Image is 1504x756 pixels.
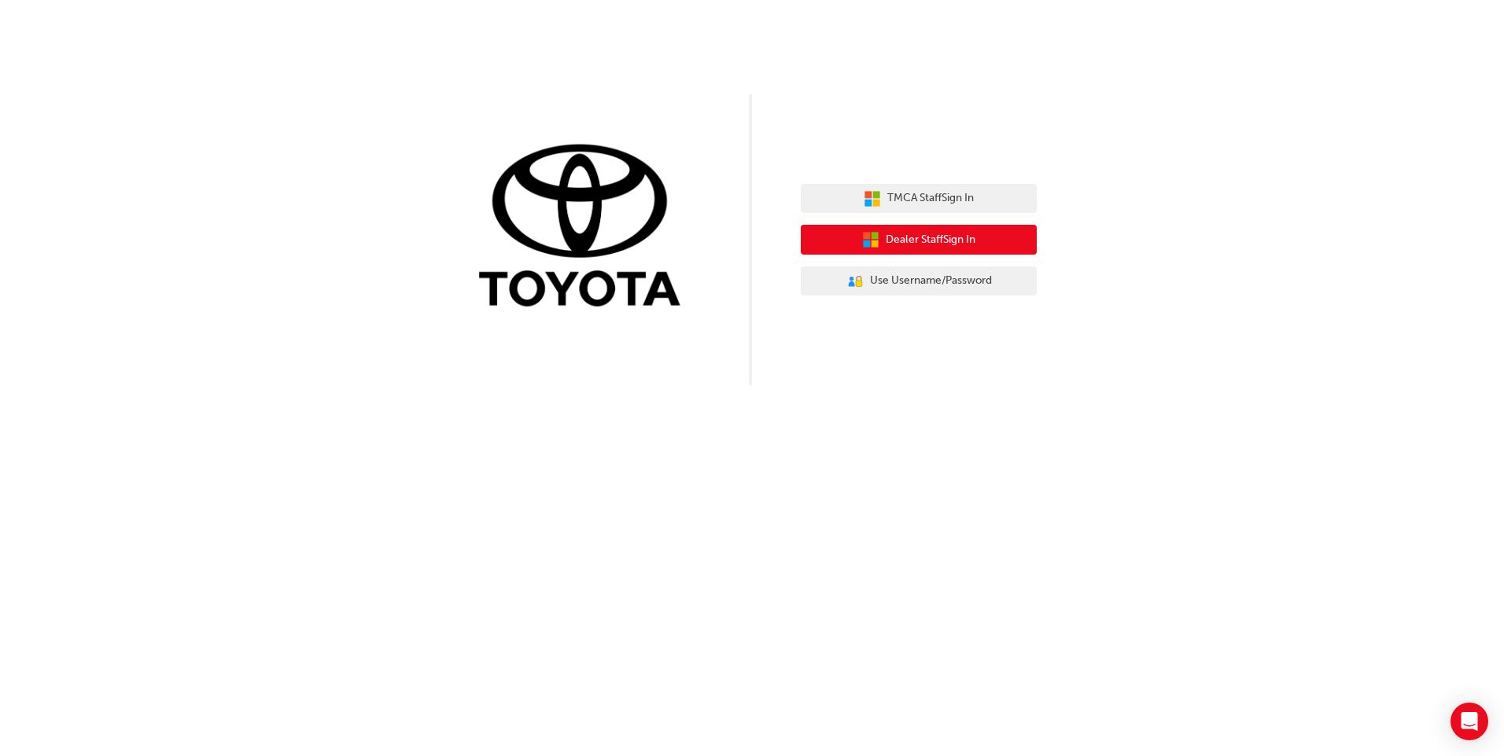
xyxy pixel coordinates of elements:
[467,141,703,314] img: Trak
[887,189,974,207] span: TMCA Staff Sign In
[1451,703,1488,740] div: Open Intercom Messenger
[801,266,1037,296] button: Use Username/Password
[870,272,992,290] span: Use Username/Password
[886,231,975,249] span: Dealer Staff Sign In
[801,184,1037,214] button: TMCA StaffSign In
[801,225,1037,255] button: Dealer StaffSign In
